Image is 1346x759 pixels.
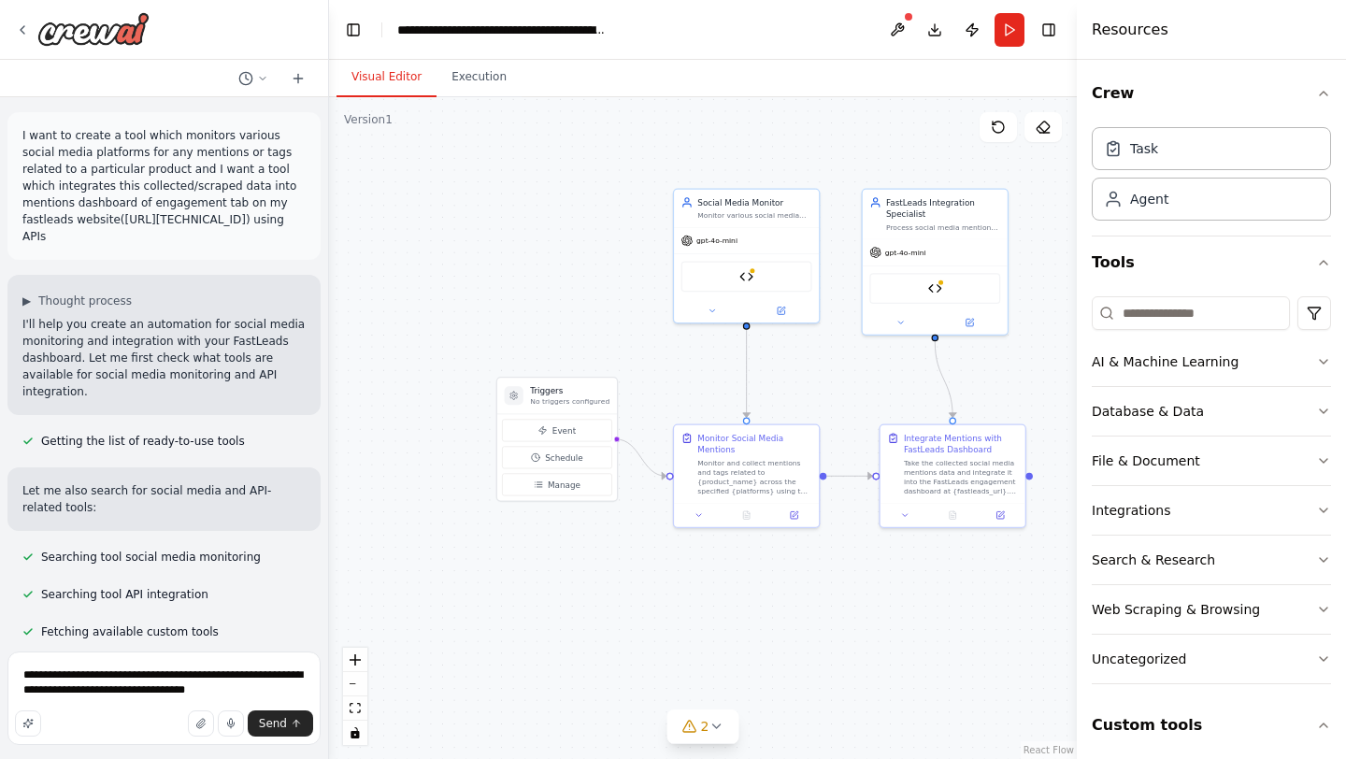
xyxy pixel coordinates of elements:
[22,127,306,245] p: I want to create a tool which monitors various social media platforms for any mentions or tags re...
[22,294,31,308] span: ▶
[283,67,313,90] button: Start a new chat
[530,397,609,407] p: No triggers configured
[1092,352,1239,371] div: AI & Machine Learning
[38,294,132,308] span: Thought process
[1092,600,1260,619] div: Web Scraping & Browsing
[37,12,150,46] img: Logo
[259,716,287,731] span: Send
[1092,536,1331,584] button: Search & Research
[343,721,367,745] button: toggle interactivity
[697,458,811,495] div: Monitor and collect mentions and tags related to {product_name} across the specified {platforms} ...
[667,709,739,744] button: 2
[1092,699,1331,752] button: Custom tools
[188,710,214,737] button: Upload files
[826,470,872,482] g: Edge from 7d90861d-dc17-4e1f-a25d-bd916e74c8f1 to a88f2ea3-b3bc-42d1-805a-81f901a4e547
[336,58,437,97] button: Visual Editor
[739,269,753,283] img: Social Media Monitoring Tool
[343,696,367,721] button: fit view
[41,550,261,565] span: Searching tool social media monitoring
[343,672,367,696] button: zoom out
[1092,451,1200,470] div: File & Document
[1092,387,1331,436] button: Database & Data
[496,377,618,502] div: TriggersNo triggers configuredEventScheduleManage
[22,482,306,516] p: Let me also search for social media and API-related tools:
[1092,67,1331,120] button: Crew
[1092,289,1331,699] div: Tools
[552,424,576,437] span: Event
[904,458,1018,495] div: Take the collected social media mentions data and integrate it into the FastLeads engagement dash...
[41,624,219,639] span: Fetching available custom tools
[937,316,1003,330] button: Open in side panel
[673,424,821,529] div: Monitor Social Media MentionsMonitor and collect mentions and tags related to {product_name} acro...
[697,210,811,220] div: Monitor various social media platforms for mentions and tags related to {product_name} using the ...
[1130,139,1158,158] div: Task
[41,587,208,602] span: Searching tool API integration
[15,710,41,737] button: Improve this prompt
[1024,745,1074,755] a: React Flow attribution
[886,196,1000,220] div: FastLeads Integration Specialist
[340,17,366,43] button: Hide left sidebar
[502,446,612,468] button: Schedule
[740,330,752,418] g: Edge from a3d2635a-c792-4d9d-94a5-d1c2febbe83b to 7d90861d-dc17-4e1f-a25d-bd916e74c8f1
[502,419,612,441] button: Event
[1092,501,1170,520] div: Integrations
[928,508,978,523] button: No output available
[22,294,132,308] button: ▶Thought process
[343,648,367,672] button: zoom in
[929,341,959,417] g: Edge from cf5ad0fc-dfcf-4f94-b1d9-5715b0880a3d to a88f2ea3-b3bc-42d1-805a-81f901a4e547
[437,58,522,97] button: Execution
[1092,337,1331,386] button: AI & Machine Learning
[1092,650,1186,668] div: Uncategorized
[231,67,276,90] button: Switch to previous chat
[530,385,609,397] h3: Triggers
[1092,635,1331,683] button: Uncategorized
[1092,120,1331,236] div: Crew
[886,222,1000,232] div: Process social media mentions data and integrate it seamlessly into the FastLeads engagement dash...
[545,451,583,464] span: Schedule
[343,648,367,745] div: React Flow controls
[1130,190,1168,208] div: Agent
[41,434,245,449] span: Getting the list of ready-to-use tools
[862,188,1009,336] div: FastLeads Integration SpecialistProcess social media mentions data and integrate it seamlessly in...
[928,281,942,295] img: FastLeads Integration Tool
[697,432,811,455] div: Monitor Social Media Mentions
[1036,17,1062,43] button: Hide right sidebar
[697,196,811,208] div: Social Media Monitor
[885,248,926,257] span: gpt-4o-mini
[548,479,580,491] span: Manage
[879,424,1026,529] div: Integrate Mentions with FastLeads DashboardTake the collected social media mentions data and inte...
[218,710,244,737] button: Click to speak your automation idea
[1092,402,1204,421] div: Database & Data
[748,304,814,318] button: Open in side panel
[673,188,821,323] div: Social Media MonitorMonitor various social media platforms for mentions and tags related to {prod...
[616,434,666,482] g: Edge from triggers to 7d90861d-dc17-4e1f-a25d-bd916e74c8f1
[1092,437,1331,485] button: File & Document
[1092,486,1331,535] button: Integrations
[701,717,709,736] span: 2
[904,432,1018,455] div: Integrate Mentions with FastLeads Dashboard
[344,112,393,127] div: Version 1
[722,508,771,523] button: No output available
[22,316,306,400] p: I'll help you create an automation for social media monitoring and integration with your FastLead...
[502,473,612,495] button: Manage
[1092,19,1168,41] h4: Resources
[1092,236,1331,289] button: Tools
[1092,585,1331,634] button: Web Scraping & Browsing
[696,236,737,245] span: gpt-4o-mini
[248,710,313,737] button: Send
[774,508,814,523] button: Open in side panel
[397,21,608,39] nav: breadcrumb
[1092,551,1215,569] div: Search & Research
[980,508,1020,523] button: Open in side panel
